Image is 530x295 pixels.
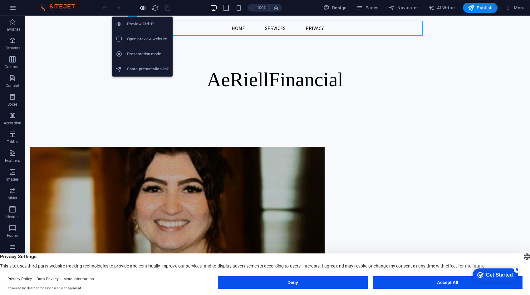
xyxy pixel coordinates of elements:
button: Design [321,3,349,13]
p: Tables [7,139,18,144]
h6: Preview Ctrl+P [127,20,169,28]
button: AI Writer [426,3,458,13]
div: 5 [46,1,52,7]
p: Footer [7,233,18,238]
p: Header [6,214,19,219]
p: Boxes [7,102,18,107]
div: Get Started 5 items remaining, 0% complete [5,3,51,16]
i: Reload page [152,4,159,12]
p: Slider [8,196,17,201]
span: Navigator [389,5,418,11]
button: reload [151,4,159,12]
span: Publish [468,5,493,11]
p: Accordion [4,121,21,126]
h6: Share presentation link [127,65,169,73]
h6: Presentation mode [127,50,169,58]
i: On resize automatically adjust zoom level to fit chosen device. [273,5,279,11]
button: Navigator [386,3,421,13]
h6: 100% [257,4,267,12]
span: Financial [244,53,318,75]
span: Design [323,5,347,11]
img: Editor Logo [36,4,83,12]
button: Publish [463,3,498,13]
p: Features [5,158,20,163]
button: More [503,3,527,13]
button: Pages [354,3,381,13]
span: AI Writer [428,5,455,11]
p: Images [6,177,19,182]
p: Elements [5,46,21,51]
p: Columns [5,64,20,69]
span: Pages [356,5,378,11]
p: Favorites [4,27,20,32]
div: Get Started [18,7,45,12]
p: Content [6,83,19,88]
h6: Open preview website [127,35,169,43]
span: AeRiell [182,53,244,75]
p: Forms [7,252,18,257]
button: 100% [248,4,270,12]
span: More [505,5,525,11]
